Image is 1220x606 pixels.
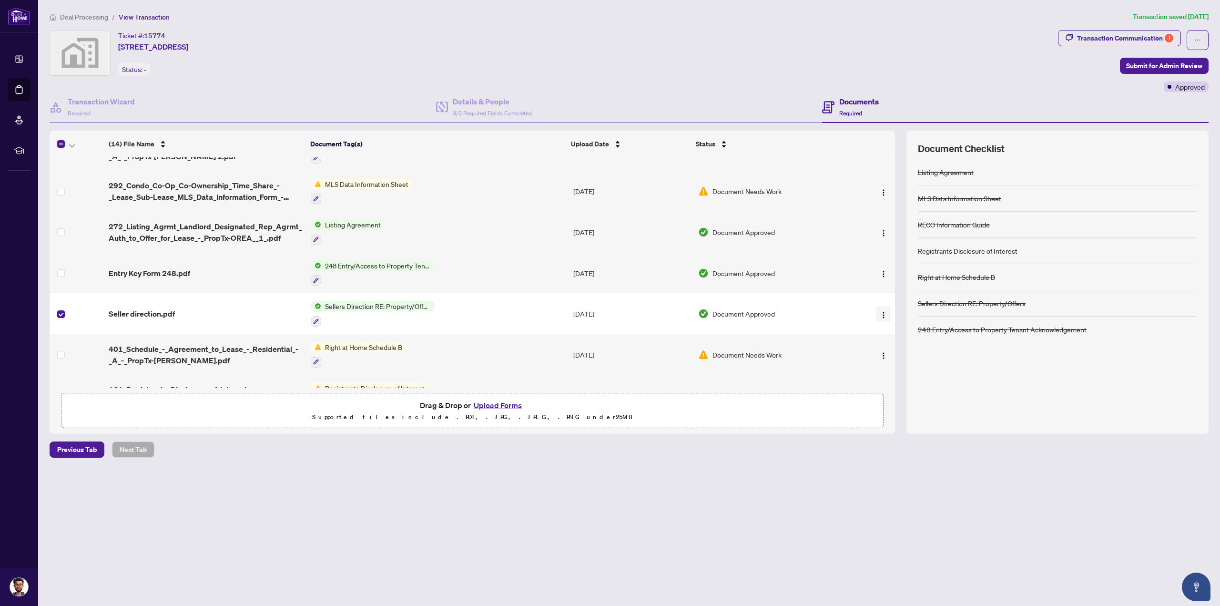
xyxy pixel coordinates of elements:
[109,221,304,244] span: 272_Listing_Agrmt_Landlord_Designated_Rep_Agrmt_Auth_to_Offer_for_Lease_-_PropTx-OREA__1_.pdf
[712,268,775,278] span: Document Approved
[321,342,406,352] span: Right at Home Schedule B
[918,246,1017,256] div: Registrants Disclosure of Interest
[67,411,877,423] p: Supported files include .PDF, .JPG, .JPEG, .PNG under 25 MB
[876,184,891,199] button: Logo
[112,11,115,22] li: /
[118,63,150,76] div: Status:
[311,301,434,327] button: Status IconSellers Direction RE: Property/Offers
[321,260,434,271] span: 248 Entry/Access to Property Tenant Acknowledgement
[311,179,321,189] img: Status Icon
[569,171,695,212] td: [DATE]
[698,349,709,360] img: Document Status
[880,270,887,278] img: Logo
[876,306,891,321] button: Logo
[698,268,709,278] img: Document Status
[118,41,188,52] span: [STREET_ADDRESS]
[311,219,385,245] button: Status IconListing Agreement
[880,352,887,359] img: Logo
[311,219,321,230] img: Status Icon
[311,260,434,286] button: Status Icon248 Entry/Access to Property Tenant Acknowledgement
[569,212,695,253] td: [DATE]
[918,193,1001,204] div: MLS Data Information Sheet
[698,186,709,196] img: Document Status
[471,399,525,411] button: Upload Forms
[1182,573,1210,601] button: Open asap
[1126,58,1202,73] span: Submit for Admin Review
[105,131,307,157] th: (14) File Name
[311,179,412,205] button: Status IconMLS Data Information Sheet
[306,131,567,157] th: Document Tag(s)
[1194,37,1201,43] span: ellipsis
[569,375,695,416] td: [DATE]
[1165,34,1173,42] div: 1
[119,13,170,21] span: View Transaction
[68,110,91,117] span: Required
[918,142,1005,155] span: Document Checklist
[918,219,990,230] div: RECO Information Guide
[311,301,321,311] img: Status Icon
[567,131,692,157] th: Upload Date
[712,186,782,196] span: Document Needs Work
[144,65,146,74] span: -
[311,342,321,352] img: Status Icon
[311,260,321,271] img: Status Icon
[698,227,709,237] img: Document Status
[839,96,879,107] h4: Documents
[918,272,995,282] div: Right at Home Schedule B
[321,383,428,393] span: Registrants Disclosure of Interest
[712,308,775,319] span: Document Approved
[880,189,887,196] img: Logo
[109,384,304,407] span: 161_Registrants_Disclosure_of_Interest_-_Disposition_of_Property_-_PropTx-OREA__EXECUTED___10 Ack...
[321,301,434,311] span: Sellers Direction RE: Property/Offers
[880,229,887,237] img: Logo
[569,253,695,294] td: [DATE]
[571,139,609,149] span: Upload Date
[1058,30,1181,46] button: Transaction Communication1
[420,399,525,411] span: Drag & Drop or
[880,311,887,319] img: Logo
[109,180,304,203] span: 292_Condo_Co-Op_Co-Ownership_Time_Share_-_Lease_Sub-Lease_MLS_Data_Information_Form_-_PropTx-[PER...
[569,293,695,334] td: [DATE]
[109,308,175,319] span: Seller direction.pdf
[109,343,304,366] span: 401_Schedule_-_Agreement_to_Lease_-_Residential_-_A_-_PropTx-[PERSON_NAME].pdf
[321,219,385,230] span: Listing Agreement
[109,267,190,279] span: Entry Key Form 248.pdf
[453,110,532,117] span: 3/3 Required Fields Completed
[712,349,782,360] span: Document Needs Work
[144,31,165,40] span: 15774
[112,442,154,458] button: Next Tab
[712,227,775,237] span: Document Approved
[569,334,695,375] td: [DATE]
[918,298,1026,308] div: Sellers Direction RE: Property/Offers
[10,578,28,596] img: Profile Icon
[696,139,715,149] span: Status
[876,266,891,281] button: Logo
[68,96,135,107] h4: Transaction Wizard
[698,308,709,319] img: Document Status
[1120,58,1209,74] button: Submit for Admin Review
[60,13,108,21] span: Deal Processing
[118,30,165,41] div: Ticket #:
[692,131,848,157] th: Status
[918,324,1087,335] div: 248 Entry/Access to Property Tenant Acknowledgement
[50,442,104,458] button: Previous Tab
[109,139,154,149] span: (14) File Name
[453,96,532,107] h4: Details & People
[311,342,406,368] button: Status IconRight at Home Schedule B
[1175,82,1205,92] span: Approved
[8,7,30,25] img: logo
[876,225,891,240] button: Logo
[57,442,97,457] span: Previous Tab
[311,383,428,409] button: Status IconRegistrants Disclosure of Interest
[1077,31,1173,46] div: Transaction Communication
[839,110,862,117] span: Required
[918,167,974,177] div: Listing Agreement
[321,179,412,189] span: MLS Data Information Sheet
[876,347,891,362] button: Logo
[311,383,321,393] img: Status Icon
[50,14,56,21] span: home
[50,31,110,75] img: svg%3e
[61,393,883,429] span: Drag & Drop orUpload FormsSupported files include .PDF, .JPG, .JPEG, .PNG under25MB
[1133,11,1209,22] article: Transaction saved [DATE]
